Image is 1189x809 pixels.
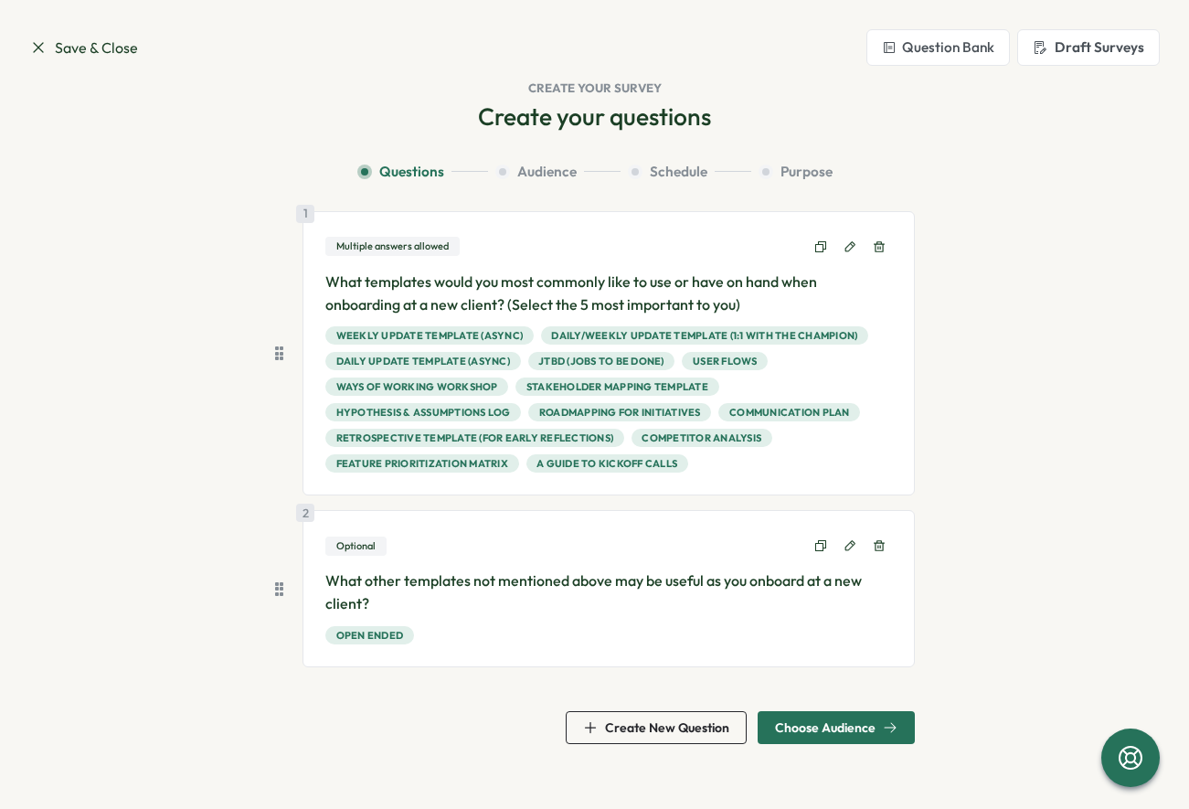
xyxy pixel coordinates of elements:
span: Open ended [336,627,404,644]
div: 2 [296,504,314,522]
span: Choose Audience [775,721,876,734]
button: Create New Question [566,711,747,744]
div: Multiple answers allowed [325,237,460,256]
span: Questions [379,162,444,182]
span: Retrospective template (for early reflections) [336,430,614,446]
button: Questions [357,162,488,182]
span: Daily/Weekly Update template (1:1 with the champion) [551,327,857,344]
span: Ways of Working workshop [336,378,498,395]
span: Create New Question [605,721,729,734]
span: Feature Prioritization Matrix [336,455,508,472]
a: Save & Close [29,37,138,59]
span: Competitor Analysis [642,430,761,446]
h1: Create your survey [29,80,1160,97]
span: Schedule [650,162,707,182]
span: JTBD (Jobs to Be Done) [538,353,664,369]
h2: Create your questions [478,101,711,133]
span: Communication Plan [729,404,850,420]
div: Optional [325,537,387,556]
button: Audience [495,162,621,182]
div: 1 [296,205,314,223]
p: What other templates not mentioned above may be useful as you onboard at a new client? [325,569,892,615]
span: Hypothesis & Assumptions Log [336,404,511,420]
button: Schedule [628,162,751,182]
span: Weekly Update template (Async) [336,327,524,344]
span: A Guide to Kickoff Calls [536,455,677,472]
span: Daily Update template (Async) [336,353,510,369]
span: Stakeholder Mapping template [526,378,708,395]
button: Purpose [759,162,833,182]
span: Roadmapping for initiatives [539,404,701,420]
span: Audience [517,162,577,182]
button: Question Bank [866,29,1010,66]
button: Draft Surveys [1017,29,1160,66]
span: Purpose [780,162,833,182]
p: What templates would you most commonly like to use or have on hand when onboarding at a new clien... [325,271,892,316]
button: Choose Audience [758,711,915,744]
span: User Flows [693,353,758,369]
